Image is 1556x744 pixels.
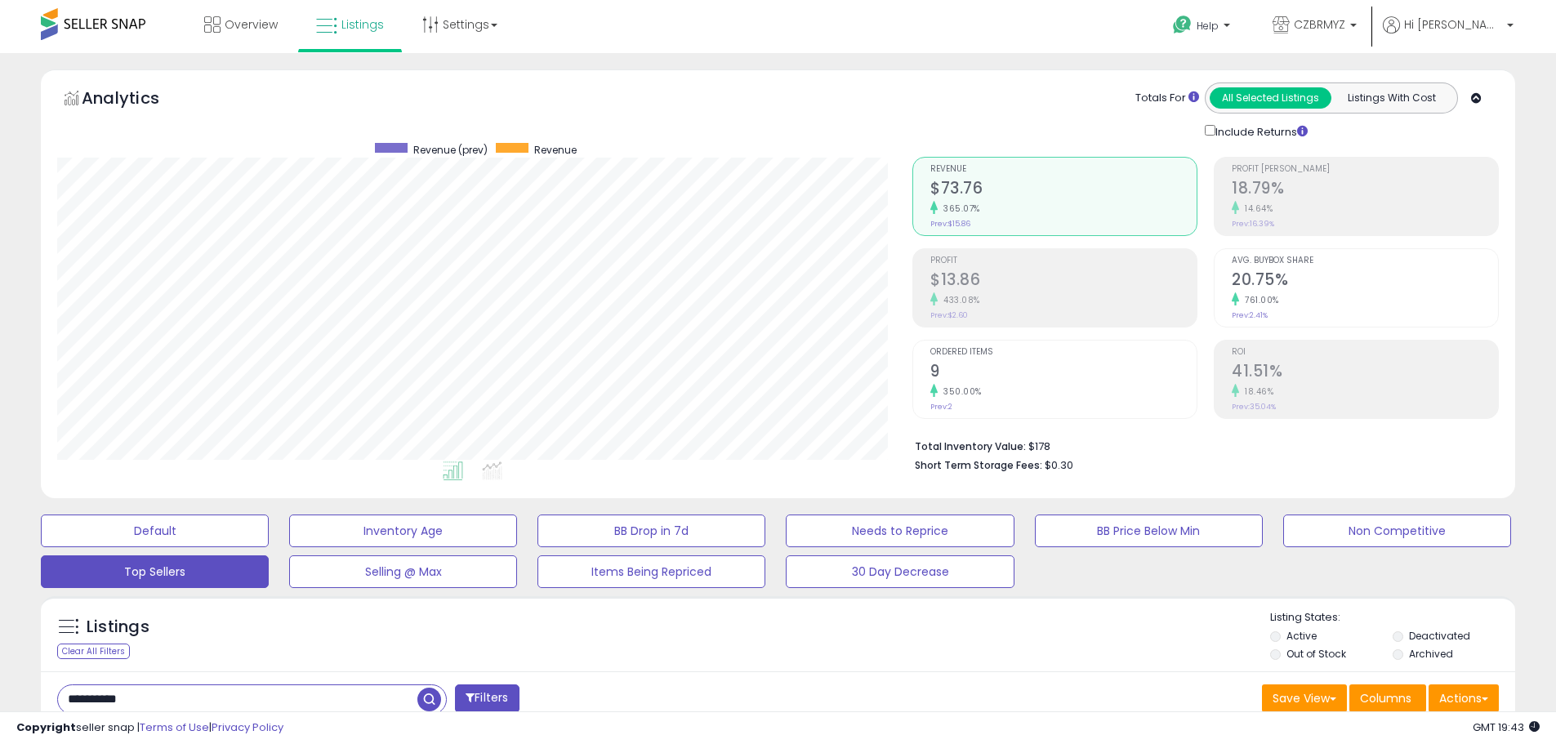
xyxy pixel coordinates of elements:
[1232,165,1498,174] span: Profit [PERSON_NAME]
[1239,294,1279,306] small: 761.00%
[537,555,765,588] button: Items Being Repriced
[534,143,577,157] span: Revenue
[1270,610,1515,626] p: Listing States:
[915,435,1487,455] li: $178
[1239,203,1273,215] small: 14.64%
[1232,179,1498,201] h2: 18.79%
[930,362,1197,384] h2: 9
[289,555,517,588] button: Selling @ Max
[1045,457,1073,473] span: $0.30
[1383,16,1514,53] a: Hi [PERSON_NAME]
[1283,515,1511,547] button: Non Competitive
[41,515,269,547] button: Default
[1429,684,1499,712] button: Actions
[1210,87,1331,109] button: All Selected Listings
[938,385,982,398] small: 350.00%
[786,515,1014,547] button: Needs to Reprice
[938,294,980,306] small: 433.08%
[537,515,765,547] button: BB Drop in 7d
[82,87,191,114] h5: Analytics
[455,684,519,713] button: Filters
[341,16,384,33] span: Listings
[1409,629,1470,643] label: Deactivated
[930,310,968,320] small: Prev: $2.60
[1360,690,1411,706] span: Columns
[930,348,1197,357] span: Ordered Items
[1193,122,1327,140] div: Include Returns
[1232,256,1498,265] span: Avg. Buybox Share
[212,719,283,735] a: Privacy Policy
[930,402,952,412] small: Prev: 2
[1232,270,1498,292] h2: 20.75%
[1349,684,1426,712] button: Columns
[938,203,980,215] small: 365.07%
[915,439,1026,453] b: Total Inventory Value:
[930,256,1197,265] span: Profit
[1286,629,1317,643] label: Active
[930,219,970,229] small: Prev: $15.86
[41,555,269,588] button: Top Sellers
[140,719,209,735] a: Terms of Use
[1232,362,1498,384] h2: 41.51%
[57,644,130,659] div: Clear All Filters
[1473,719,1540,735] span: 2025-08-12 19:43 GMT
[16,720,283,736] div: seller snap | |
[1286,647,1346,661] label: Out of Stock
[1294,16,1345,33] span: CZBRMYZ
[1239,385,1273,398] small: 18.46%
[1232,219,1274,229] small: Prev: 16.39%
[1232,348,1498,357] span: ROI
[225,16,278,33] span: Overview
[1262,684,1347,712] button: Save View
[1035,515,1263,547] button: BB Price Below Min
[1160,2,1246,53] a: Help
[930,179,1197,201] h2: $73.76
[1232,402,1276,412] small: Prev: 35.04%
[1172,15,1193,35] i: Get Help
[413,143,488,157] span: Revenue (prev)
[1404,16,1502,33] span: Hi [PERSON_NAME]
[930,165,1197,174] span: Revenue
[16,719,76,735] strong: Copyright
[1331,87,1452,109] button: Listings With Cost
[1197,19,1219,33] span: Help
[289,515,517,547] button: Inventory Age
[1232,310,1268,320] small: Prev: 2.41%
[915,458,1042,472] b: Short Term Storage Fees:
[930,270,1197,292] h2: $13.86
[87,616,149,639] h5: Listings
[1135,91,1199,106] div: Totals For
[786,555,1014,588] button: 30 Day Decrease
[1409,647,1453,661] label: Archived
